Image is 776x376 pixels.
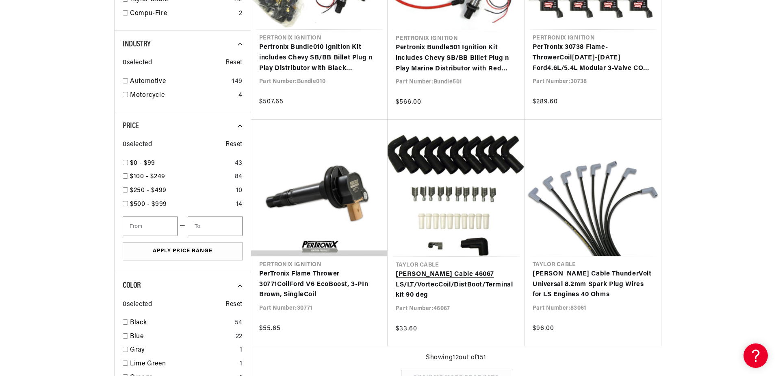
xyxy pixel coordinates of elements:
div: 4 [238,90,243,101]
span: Reset [225,299,243,310]
a: Gray [130,345,236,356]
div: 10 [236,186,243,196]
a: Compu-Fire [130,9,236,19]
span: 0 selected [123,299,152,310]
a: Lime Green [130,359,236,369]
a: Blue [130,332,232,342]
a: Automotive [130,77,229,87]
span: Color [123,282,141,290]
a: Black [130,318,232,328]
a: PerTronix Flame Thrower 30771CoilFord V6 EcoBoost, 3-PIn Brown, SingleCoil [259,269,379,300]
div: 22 [236,332,243,342]
a: Motorcycle [130,90,235,101]
div: 84 [235,172,243,182]
a: Pertronix Bundle010 Ignition Kit includes Chevy SB/BB Billet Plug n Play Distributor with Black [... [259,42,379,74]
span: — [180,221,186,232]
span: $250 - $499 [130,187,167,194]
div: 1 [240,359,243,369]
a: PerTronix 30738 Flame-ThrowerCoil[DATE]-[DATE] Ford4.6L/5.4L Modular 3-Valve COP (on plug) Set of 8 [533,42,653,74]
a: [PERSON_NAME] Cable ThunderVolt Universal 8.2mm Spark Plug Wires for LS Engines 40 Ohms [533,269,653,300]
div: 2 [239,9,243,19]
input: From [123,216,178,236]
input: To [188,216,243,236]
a: Pertronix Bundle501 Ignition Kit includes Chevy SB/BB Billet Plug n Play Marine Distributor with ... [396,43,516,74]
button: Apply Price Range [123,242,243,260]
span: $100 - $249 [130,173,165,180]
div: 1 [240,345,243,356]
span: Industry [123,40,151,48]
span: 0 selected [123,140,152,150]
div: 54 [235,318,243,328]
span: 0 selected [123,58,152,68]
span: Reset [225,140,243,150]
a: [PERSON_NAME] Cable 46067 LS/LT/VortecCoil/DistBoot/Terminal kit 90 deg [396,269,516,301]
div: 149 [232,77,243,87]
div: 43 [235,158,243,169]
div: 14 [236,199,243,210]
span: Showing 12 out of 151 [426,353,486,363]
span: $500 - $999 [130,201,167,208]
span: $0 - $99 [130,160,155,166]
span: Price [123,122,139,130]
span: Reset [225,58,243,68]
